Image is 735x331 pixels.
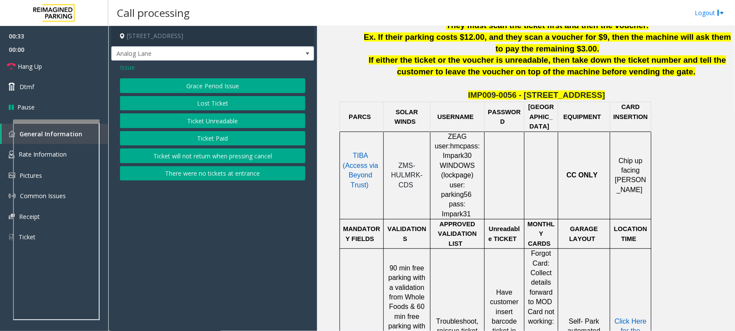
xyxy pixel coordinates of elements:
img: logout [717,8,724,17]
span: PASSWORD [488,109,521,125]
span: IMP009-0056 - [STREET_ADDRESS] [468,90,605,100]
span: SOLAR WINDS [395,109,418,125]
span: Unreadable TICKET [489,225,520,242]
span: If either the ticket or the voucher is unreadable, then take down the ticket number and tell the ... [369,55,726,76]
a: General Information [2,124,108,144]
button: Ticket Unreadable [120,113,305,128]
span: MONTHLY CARDS [528,221,555,247]
h4: [STREET_ADDRESS] [111,26,314,46]
span: GARAGE LAYOUT [569,225,598,242]
span: APPROVED VALIDATION LIST [438,221,477,247]
img: 'icon' [9,233,14,241]
h3: Call processing [113,2,194,23]
img: 'icon' [9,214,15,219]
span: Analog Lane [112,47,273,61]
span: ZMS-HULMRK-CDS [391,162,423,189]
img: 'icon' [9,193,16,199]
button: Ticket Paid [120,131,305,146]
span: [GEOGRAPHIC_DATA] [528,103,554,130]
button: Ticket will not return when pressing cancel [120,148,305,163]
span: pass: Impark31 [442,200,471,217]
span: PARCS [349,113,371,120]
img: 'icon' [9,131,15,137]
button: Grace Period Issue [120,78,305,93]
span: parking56 [441,191,472,198]
span: LOCATION TIME [614,225,648,242]
span: hmc [450,142,463,150]
span: Chip up facing [PERSON_NAME] [615,157,646,193]
span: VALIDATIONS [388,225,427,242]
button: There were no tickets at entrance [120,166,305,181]
button: Lost Ticket [120,96,305,111]
span: Pause [17,103,35,112]
img: 'icon' [9,151,14,158]
span: EQUIPMENT [563,113,601,120]
span: ZEAG user: [435,133,467,150]
span: CARD INSERTION [613,103,648,120]
span: Card not working: [528,308,554,325]
span: Issue [120,63,135,72]
span: Hang Up [18,62,42,71]
span: lockpage [444,171,471,179]
span: TIBA (Access via Beyond Trust) [343,152,379,188]
span: MANDATORY FIELDS [343,225,380,242]
span: CC ONLY [567,171,598,179]
span: ) user: [450,171,473,188]
span: Ex. If their parking costs $12.00, and they scan a voucher for $9, then the machine will ask them... [364,32,731,53]
span: Dtmf [19,82,34,91]
a: Logout [695,8,724,17]
img: 'icon' [9,173,15,178]
span: USERNAME [437,113,474,120]
span: Forgot Card: Collect details forward to MOD [528,250,553,305]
